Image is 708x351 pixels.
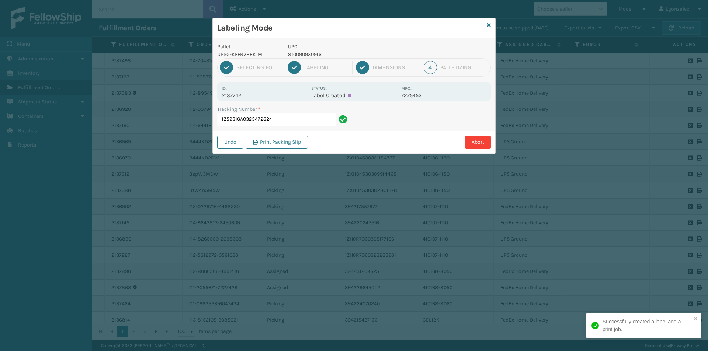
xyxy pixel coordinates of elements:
div: Labeling [304,64,348,71]
h3: Labeling Mode [217,22,484,34]
div: Palletizing [440,64,488,71]
button: Print Packing Slip [246,136,308,149]
div: 1 [220,61,233,74]
p: UPC [288,43,397,50]
p: 2137742 [222,92,307,99]
label: MPO: [401,86,412,91]
button: Undo [217,136,243,149]
button: Abort [465,136,491,149]
label: Status: [311,86,327,91]
label: Id: [222,86,227,91]
div: 2 [288,61,301,74]
div: 4 [424,61,437,74]
p: Label Created [311,92,396,99]
label: Tracking Number [217,105,260,113]
p: UPSG-KFFBVHEK1M [217,50,279,58]
p: 810090930916 [288,50,397,58]
div: Dimensions [372,64,417,71]
div: Selecting FO [236,64,281,71]
div: 3 [356,61,369,74]
div: Successfully created a label and a print job. [603,318,691,333]
p: Pallet [217,43,279,50]
p: 7275453 [401,92,486,99]
button: close [693,316,698,323]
